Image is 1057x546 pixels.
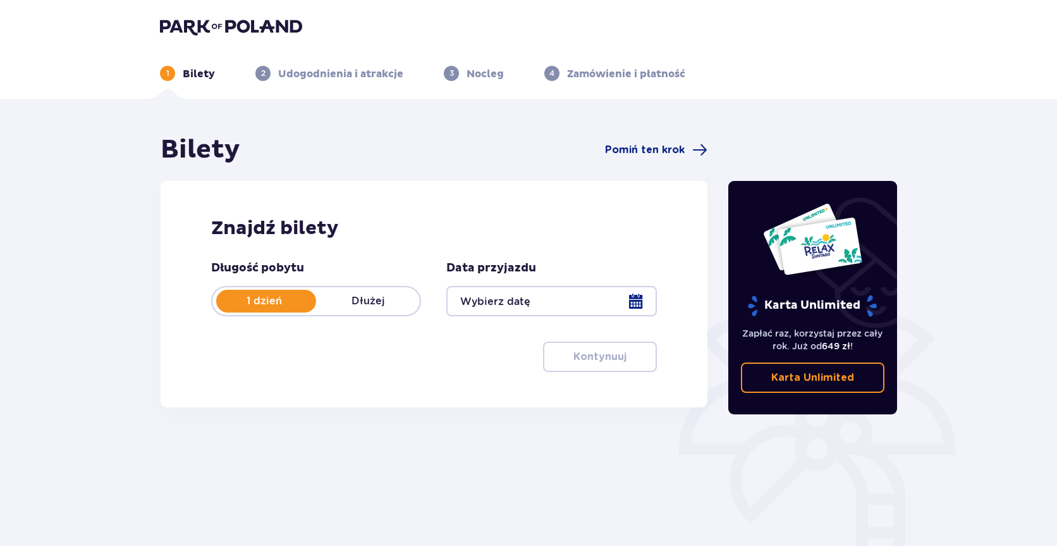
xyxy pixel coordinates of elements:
[771,371,854,385] p: Karta Unlimited
[573,350,626,364] p: Kontynuuj
[741,363,885,393] a: Karta Unlimited
[741,327,885,352] p: Zapłać raz, korzystaj przez cały rok. Już od !
[211,216,657,240] h2: Znajdź bilety
[822,341,850,351] span: 649 zł
[211,261,304,276] p: Długość pobytu
[183,67,215,81] p: Bilety
[212,294,316,308] p: 1 dzień
[261,68,266,79] p: 2
[278,67,403,81] p: Udogodnienia i atrakcje
[747,295,878,317] p: Karta Unlimited
[446,261,536,276] p: Data przyjazdu
[316,294,420,308] p: Dłużej
[605,142,707,158] a: Pomiń ten krok
[605,143,685,157] span: Pomiń ten krok
[467,67,504,81] p: Nocleg
[166,68,169,79] p: 1
[549,68,554,79] p: 4
[160,18,302,35] img: Park of Poland logo
[161,134,240,166] h1: Bilety
[449,68,454,79] p: 3
[567,67,685,81] p: Zamówienie i płatność
[543,342,657,372] button: Kontynuuj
